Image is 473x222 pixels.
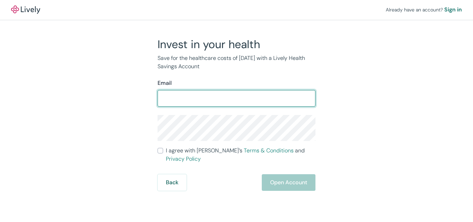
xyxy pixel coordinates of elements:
h2: Invest in your health [158,37,315,51]
a: Terms & Conditions [244,147,294,154]
span: I agree with [PERSON_NAME]’s and [166,146,315,163]
img: Lively [11,6,40,14]
a: LivelyLively [11,6,40,14]
p: Save for the healthcare costs of [DATE] with a Lively Health Savings Account [158,54,315,71]
label: Email [158,79,172,87]
a: Sign in [444,6,462,14]
button: Back [158,174,187,191]
a: Privacy Policy [166,155,201,162]
div: Already have an account? [386,6,462,14]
